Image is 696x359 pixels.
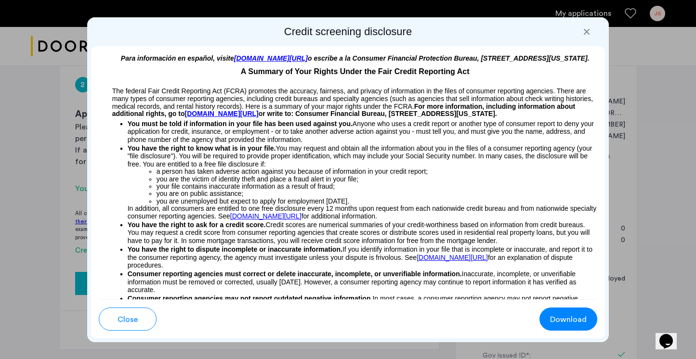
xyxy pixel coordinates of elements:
p: Anyone who uses a credit report or another type of consumer report to deny your application for c... [128,118,598,143]
span: Consumer reporting agencies must correct or delete inaccurate, incomplete, or unverifiable inform... [128,270,462,278]
span: If you identify information in your file that is incomplete or inaccurate, and report it to the c... [128,245,592,269]
span: For more information, including information about additional rights, go to [112,103,576,118]
p: A Summary of Your Rights Under the Fair Credit Reporting Act [99,62,598,77]
span: Para información en español, visite [121,54,234,62]
span: You have the right to ask for a credit score. [128,221,266,229]
li: you are the victim of identity theft and place a fraud alert in your file; [157,176,598,183]
span: In addition, all consumers are entitled to one free disclosure every 12 months upon request from ... [128,205,597,219]
iframe: chat widget [656,321,686,349]
span: Consumer reporting agencies may not report outdated negative information. [128,295,373,302]
a: [DOMAIN_NAME][URL] [417,254,488,261]
p: Inaccurate, incomplete, or unverifiable information must be removed or corrected, usually [DATE].... [128,270,598,294]
li: your file contains inaccurate information as a result of fraud; [157,183,598,190]
span: You must be told if information in your file has been used against you. [128,120,353,128]
h2: Credit screening disclosure [91,25,605,38]
p: Credit scores are numerical summaries of your credit-worthiness based on information from credit ... [128,221,598,244]
li: you are on public assistance; [157,190,598,197]
span: or write to: Consumer Financial Bureau, [STREET_ADDRESS][US_STATE]. [259,110,497,117]
li: a person has taken adverse action against you because of information in your credit report; [157,168,598,175]
p: You may request and obtain all the information about you in the files of a consumer reporting age... [128,144,598,168]
button: button [99,308,157,331]
li: you are unemployed but expect to apply for employment [DATE]. [157,198,598,205]
button: button [539,308,597,331]
span: The federal Fair Credit Reporting Act (FCRA) promotes the accuracy, fairness, and privacy of info... [112,87,593,110]
span: o escribe a la Consumer Financial Protection Bureau, [STREET_ADDRESS][US_STATE]. [308,54,590,62]
a: [DOMAIN_NAME][URL] [230,213,302,220]
span: Download [550,314,587,325]
span: for additional information. [302,212,377,220]
span: Close [118,314,138,325]
span: You have the right to know what is in your file. [128,144,276,152]
a: [DOMAIN_NAME][URL] [234,54,308,62]
p: In most cases, a consumer reporting agency may not report negative information that is more than ... [128,295,598,310]
a: [DOMAIN_NAME][URL] [185,110,259,118]
span: You have the right to dispute incomplete or inaccurate information. [128,245,342,253]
